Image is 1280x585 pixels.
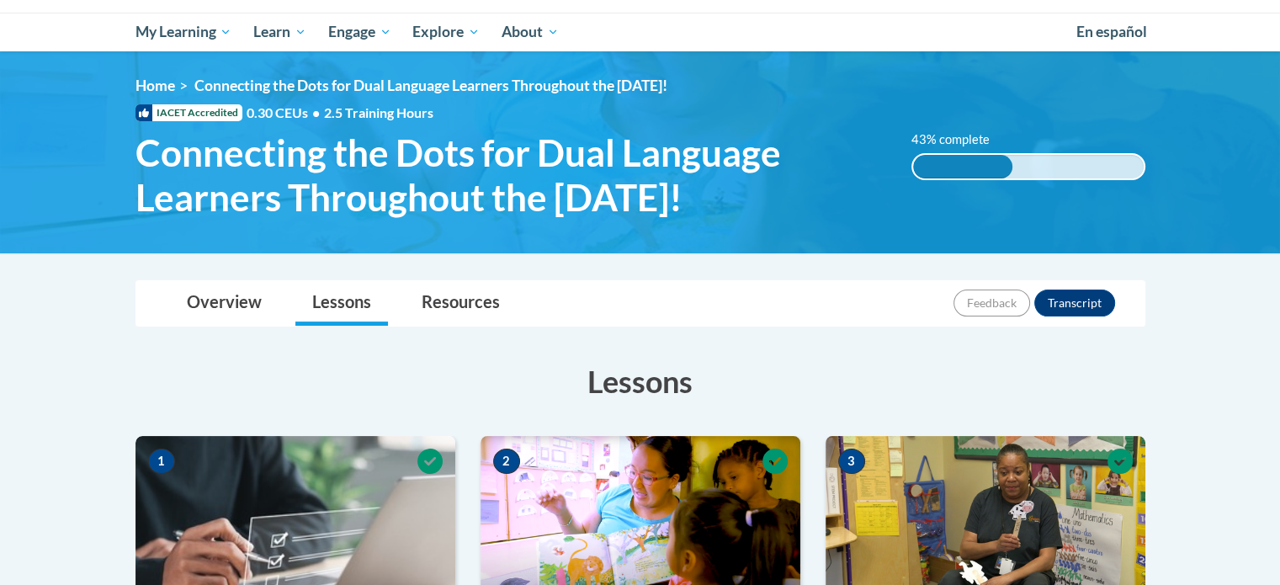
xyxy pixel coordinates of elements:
[135,22,231,42] span: My Learning
[295,281,388,326] a: Lessons
[1076,23,1147,40] span: En español
[253,22,306,42] span: Learn
[110,13,1171,51] div: Main menu
[317,13,402,51] a: Engage
[1065,14,1158,50] a: En español
[412,22,480,42] span: Explore
[194,77,667,94] span: Connecting the Dots for Dual Language Learners Throughout the [DATE]!
[953,290,1030,316] button: Feedback
[135,360,1145,402] h3: Lessons
[493,449,520,474] span: 2
[328,22,391,42] span: Engage
[911,130,1008,149] label: 43% complete
[312,104,320,120] span: •
[135,77,175,94] a: Home
[247,104,324,122] span: 0.30 CEUs
[324,104,433,120] span: 2.5 Training Hours
[838,449,865,474] span: 3
[405,281,517,326] a: Resources
[913,155,1012,178] div: 43% complete
[401,13,491,51] a: Explore
[502,22,559,42] span: About
[242,13,317,51] a: Learn
[170,281,279,326] a: Overview
[1034,290,1115,316] button: Transcript
[135,104,242,121] span: IACET Accredited
[135,130,887,220] span: Connecting the Dots for Dual Language Learners Throughout the [DATE]!
[491,13,570,51] a: About
[148,449,175,474] span: 1
[125,13,243,51] a: My Learning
